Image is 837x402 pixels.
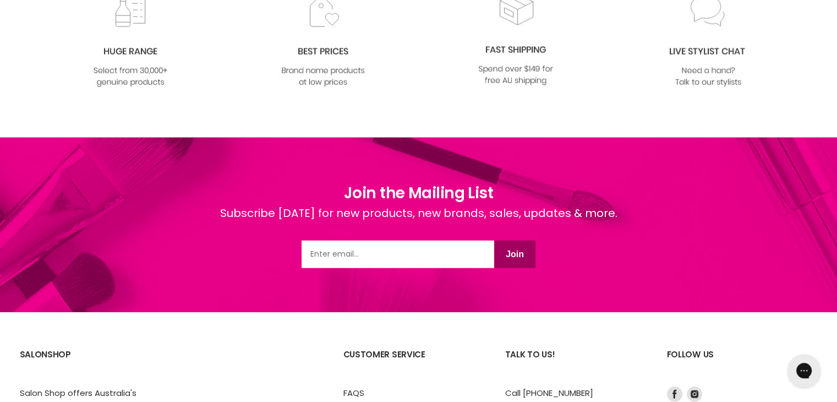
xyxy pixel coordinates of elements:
[343,387,364,399] a: FAQS
[505,387,593,399] a: Call [PHONE_NUMBER]
[20,341,160,387] h2: SalonShop
[220,182,617,205] h1: Join the Mailing List
[343,341,483,387] h2: Customer Service
[667,341,818,387] h2: Follow us
[782,350,826,391] iframe: Gorgias live chat messenger
[494,241,535,268] button: Join
[302,241,494,268] input: Email
[505,341,645,387] h2: Talk to us!
[220,205,617,241] div: Subscribe [DATE] for new products, new brands, sales, updates & more.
